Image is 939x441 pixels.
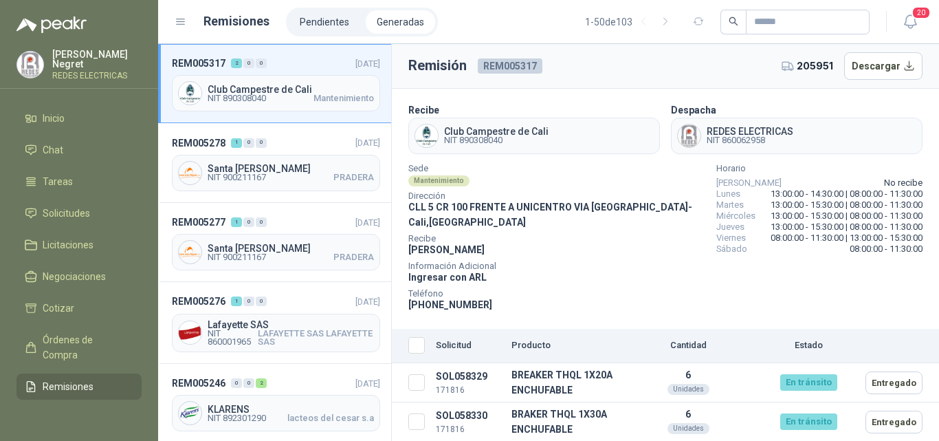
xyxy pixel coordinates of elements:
img: Company Logo [179,321,201,344]
img: Company Logo [179,162,201,184]
a: Tareas [16,169,142,195]
p: 6 [625,409,751,420]
span: CLL 5 CR 100 FRENTE A UNICENTRO VIA [GEOGRAPHIC_DATA] - Cali , [GEOGRAPHIC_DATA] [408,202,692,228]
div: En tránsito [780,413,837,430]
div: 0 [256,297,267,306]
span: Chat [43,142,63,158]
span: 13:00:00 - 15:30:00 | 08:00:00 - 11:30:00 [771,200,923,211]
div: 0 [243,138,254,148]
img: Company Logo [415,125,438,147]
a: REM005277100[DATE] Company LogoSanta [PERSON_NAME]NIT 900211167PRADERA [158,203,391,282]
span: REM005317 [172,56,225,71]
span: REDES ELECTRICAS [707,127,793,136]
span: Remisiones [43,379,93,394]
span: Sábado [716,244,747,255]
div: 0 [256,217,267,227]
p: 171816 [436,384,500,397]
img: Logo peakr [16,17,87,33]
span: Información Adicional [408,263,705,270]
div: 0 [256,138,267,148]
button: Entregado [865,411,923,433]
button: Descargar [844,52,923,80]
th: Cantidad [619,329,757,363]
span: PRADERA [333,173,374,182]
div: 1 - 50 de 103 [585,11,676,33]
span: [DATE] [355,138,380,148]
span: Solicitudes [43,206,90,221]
a: Configuración [16,405,142,431]
span: KLARENS [208,405,374,414]
span: Órdenes de Compra [43,332,129,363]
span: 13:00:00 - 14:30:00 | 08:00:00 - 11:30:00 [771,189,923,200]
span: 13:00:00 - 15:30:00 | 08:00:00 - 11:30:00 [771,211,923,222]
div: 0 [243,58,254,68]
span: REM005276 [172,294,225,309]
p: [PERSON_NAME] Negret [52,50,142,69]
b: Recibe [408,105,439,116]
span: Martes [716,200,744,211]
div: 0 [243,378,254,388]
span: Licitaciones [43,237,93,252]
span: NIT 860001965 [208,330,258,346]
th: Seleccionar/deseleccionar [392,329,430,363]
a: Licitaciones [16,232,142,258]
span: Ingresar con ARL [408,272,487,283]
span: REM005246 [172,376,225,391]
span: 08:00:00 - 11:30:00 [850,244,923,255]
a: REM005317200[DATE] Company LogoClub Campestre de CaliNIT 890308040Mantenimiento [158,44,391,123]
td: BREAKER THQL 1X20A ENCHUFABLE [506,363,619,402]
div: Mantenimiento [408,175,469,186]
span: PRADERA [333,253,374,261]
div: En tránsito [780,374,837,391]
a: Órdenes de Compra [16,327,142,368]
div: 0 [256,58,267,68]
span: Club Campestre de Cali [444,127,549,136]
h3: Remisión [408,55,467,76]
span: NIT 890308040 [444,136,549,144]
a: Solicitudes [16,200,142,226]
a: Chat [16,137,142,163]
span: NIT 900211167 [208,173,266,182]
div: 1 [231,217,242,227]
span: Jueves [716,222,744,233]
span: Lunes [716,189,740,200]
span: [DATE] [355,378,380,389]
img: Company Logo [678,125,700,147]
div: 1 [231,138,242,148]
span: Sede [408,165,705,172]
span: [PHONE_NUMBER] [408,299,492,310]
span: [DATE] [355,58,380,69]
span: NIT 892301290 [208,414,266,422]
th: Solicitud [430,329,506,363]
span: Miércoles [716,211,755,222]
span: Club Campestre de Cali [208,85,374,94]
span: Teléfono [408,290,705,297]
th: Producto [506,329,619,363]
span: Santa [PERSON_NAME] [208,164,374,173]
span: 08:00:00 - 11:30:00 | 13:00:00 - 15:30:00 [771,233,923,244]
span: Inicio [43,111,65,126]
div: Unidades [667,384,709,395]
span: 205951 [797,58,833,74]
a: REM005278100[DATE] Company LogoSanta [PERSON_NAME]NIT 900211167PRADERA [158,123,391,202]
h1: Remisiones [203,12,269,31]
span: 13:00:00 - 15:30:00 | 08:00:00 - 11:30:00 [771,222,923,233]
div: 0 [243,217,254,227]
img: Company Logo [179,82,201,105]
span: Dirección [408,193,705,200]
span: REM005277 [172,215,225,230]
span: Cotizar [43,301,74,316]
th: Estado [757,329,860,363]
a: Cotizar [16,295,142,321]
b: Despacha [671,105,716,116]
span: search [729,17,738,26]
div: 2 [231,58,242,68]
a: Generadas [366,10,435,34]
span: Santa [PERSON_NAME] [208,244,374,253]
span: [DATE] [355,217,380,228]
img: Company Logo [17,52,43,78]
button: 20 [898,10,923,34]
span: LAFAYETTE SAS LAFAYETTE SAS [258,330,374,346]
td: SOL058329 [430,363,506,402]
